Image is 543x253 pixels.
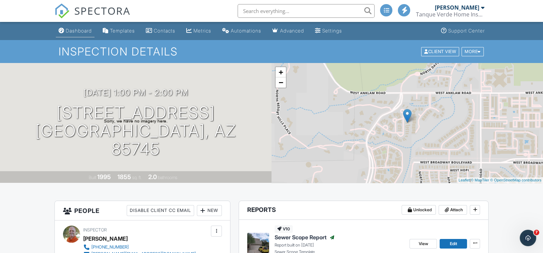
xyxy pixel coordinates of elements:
[54,9,130,24] a: SPECTORA
[66,28,92,34] div: Dashboard
[269,25,307,37] a: Advanced
[127,205,194,216] div: Disable Client CC Email
[74,3,130,18] span: SPECTORA
[280,28,304,34] div: Advanced
[534,230,539,235] span: 7
[416,11,484,18] div: Tanque Verde Home Inspections LLC
[184,25,214,37] a: Metrics
[11,104,261,158] h1: [STREET_ADDRESS] [GEOGRAPHIC_DATA], AZ 85745
[420,49,461,54] a: Client View
[84,88,188,97] h3: [DATE] 1:00 pm - 2:00 pm
[89,175,96,180] span: Built
[197,205,222,216] div: New
[110,28,135,34] div: Templates
[55,201,230,220] h3: People
[59,46,484,58] h1: Inspection Details
[434,4,479,11] div: [PERSON_NAME]
[312,25,345,37] a: Settings
[448,28,484,34] div: Support Center
[117,173,131,180] div: 1855
[83,233,128,244] div: [PERSON_NAME]
[471,178,489,182] a: © MapTiler
[83,227,107,232] span: Inspector
[421,47,459,56] div: Client View
[193,28,211,34] div: Metrics
[457,177,543,183] div: |
[97,173,111,180] div: 1995
[276,67,286,77] a: Zoom in
[438,25,487,37] a: Support Center
[54,3,70,18] img: The Best Home Inspection Software - Spectora
[219,25,264,37] a: Automations (Advanced)
[158,175,177,180] span: bathrooms
[490,178,541,182] a: © OpenStreetMap contributors
[458,178,470,182] a: Leaflet
[276,77,286,88] a: Zoom out
[238,4,375,18] input: Search everything...
[143,25,178,37] a: Contacts
[56,25,94,37] a: Dashboard
[231,28,261,34] div: Automations
[322,28,342,34] div: Settings
[91,244,129,250] div: [PHONE_NUMBER]
[520,230,536,246] iframe: Intercom live chat
[132,175,142,180] span: sq. ft.
[462,47,484,56] div: More
[100,25,138,37] a: Templates
[148,173,157,180] div: 2.0
[154,28,175,34] div: Contacts
[83,244,196,251] a: [PHONE_NUMBER]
